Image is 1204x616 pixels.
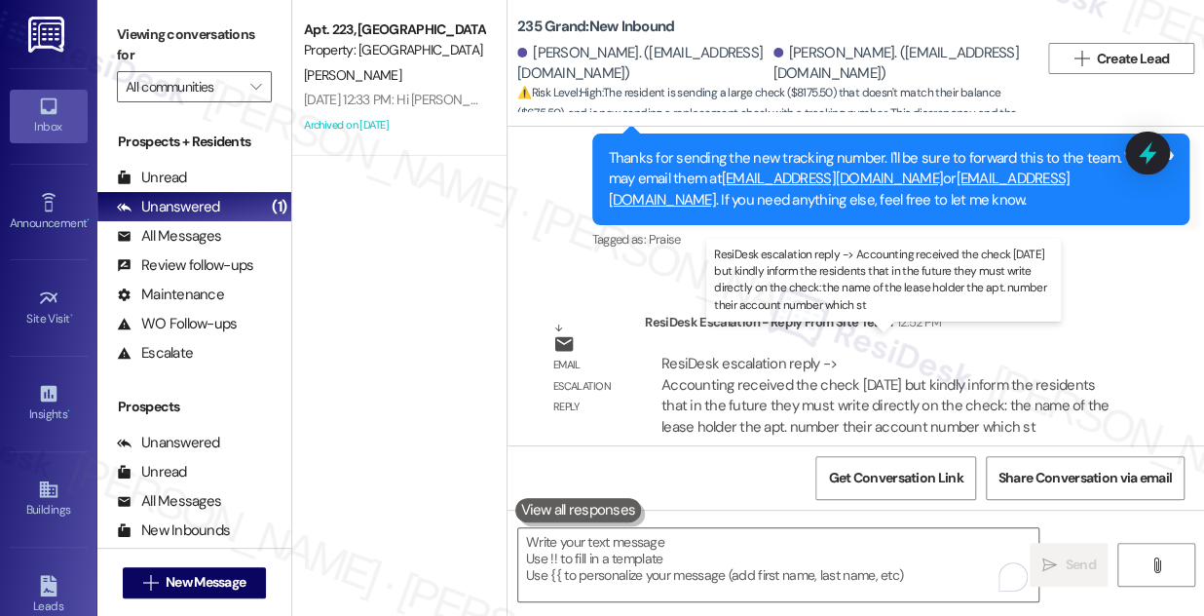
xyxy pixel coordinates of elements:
span: : The resident is sending a large check ($8175.50) that doesn't match their balance ($675.50), an... [517,83,1038,167]
p: ResiDesk escalation reply -> Accounting received the check [DATE] but kindly inform the residents... [714,247,1053,314]
a: Insights • [10,377,88,430]
div: Thanks for sending the new tracking number. I'll be sure to forward this to the team. You may ema... [609,148,1159,211]
div: Prospects [97,397,291,417]
div: All Messages [117,491,221,512]
div: Tagged as: [592,225,1190,253]
a: [EMAIL_ADDRESS][DOMAIN_NAME] [609,169,1071,209]
i:  [1149,558,1164,573]
a: [EMAIL_ADDRESS][DOMAIN_NAME] [722,169,943,188]
span: Send [1065,555,1095,575]
div: 12:52 PM [892,312,942,332]
a: Inbox [10,90,88,142]
div: Unanswered [117,433,220,453]
span: Praise [648,231,680,248]
i:  [1042,558,1057,573]
div: [PERSON_NAME]. ([EMAIL_ADDRESS][DOMAIN_NAME]) [517,43,769,85]
button: Get Conversation Link [815,456,975,500]
button: Create Lead [1048,43,1194,74]
input: All communities [126,71,241,102]
a: Buildings [10,473,88,525]
div: Email escalation reply [553,355,629,417]
b: 235 Grand: New Inbound [517,17,674,37]
div: Unanswered [117,197,220,217]
i:  [143,575,158,591]
textarea: To enrich screen reader interactions, please activate Accessibility in Grammarly extension settings [518,528,1038,601]
span: Get Conversation Link [828,468,962,488]
div: Maintenance [117,285,224,305]
div: WO Follow-ups [117,314,237,334]
div: Escalate [117,343,193,364]
div: ResiDesk Escalation - Reply From Site Team [645,312,1135,339]
span: • [67,404,70,418]
div: Archived on [DATE] [302,113,486,137]
i:  [1073,51,1088,66]
i:  [250,79,261,95]
div: Prospects + Residents [97,132,291,152]
div: Unread [117,168,187,188]
div: New Inbounds [117,520,230,541]
div: (1) [267,192,291,222]
span: • [87,213,90,227]
a: Site Visit • [10,282,88,334]
span: • [70,309,73,323]
div: Review follow-ups [117,255,253,276]
span: Create Lead [1097,49,1169,69]
span: Share Conversation via email [998,468,1172,488]
button: Share Conversation via email [986,456,1185,500]
button: New Message [123,567,267,598]
div: [PERSON_NAME]. ([EMAIL_ADDRESS][DOMAIN_NAME]) [773,43,1025,85]
div: ResiDesk escalation reply -> Accounting received the check [DATE] but kindly inform the residents... [661,354,1109,436]
div: Unread [117,462,187,482]
button: Send [1030,543,1108,587]
strong: ⚠️ Risk Level: High [517,85,601,100]
div: Property: [GEOGRAPHIC_DATA] [304,40,484,60]
span: [PERSON_NAME] [304,66,401,84]
div: All Messages [117,226,221,247]
img: ResiDesk Logo [28,17,68,53]
label: Viewing conversations for [117,19,272,71]
div: Apt. 223, [GEOGRAPHIC_DATA] [304,19,484,40]
span: New Message [166,572,245,593]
